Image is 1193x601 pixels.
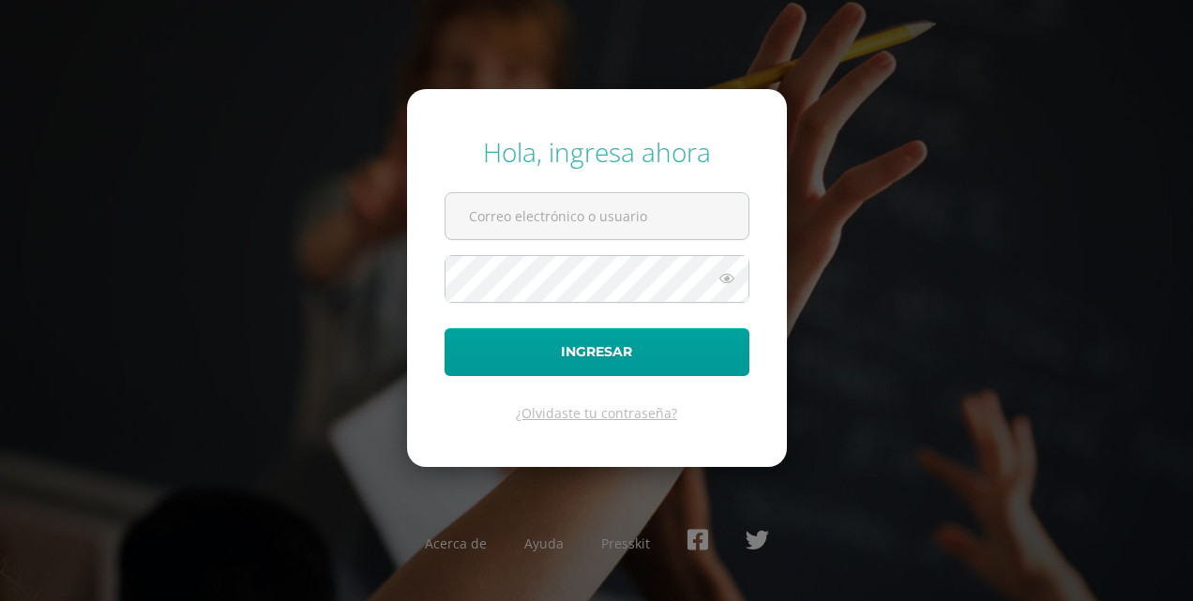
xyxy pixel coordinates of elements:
[516,404,677,422] a: ¿Olvidaste tu contraseña?
[524,534,564,552] a: Ayuda
[601,534,650,552] a: Presskit
[445,193,748,239] input: Correo electrónico o usuario
[445,134,749,170] div: Hola, ingresa ahora
[425,534,487,552] a: Acerca de
[445,328,749,376] button: Ingresar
